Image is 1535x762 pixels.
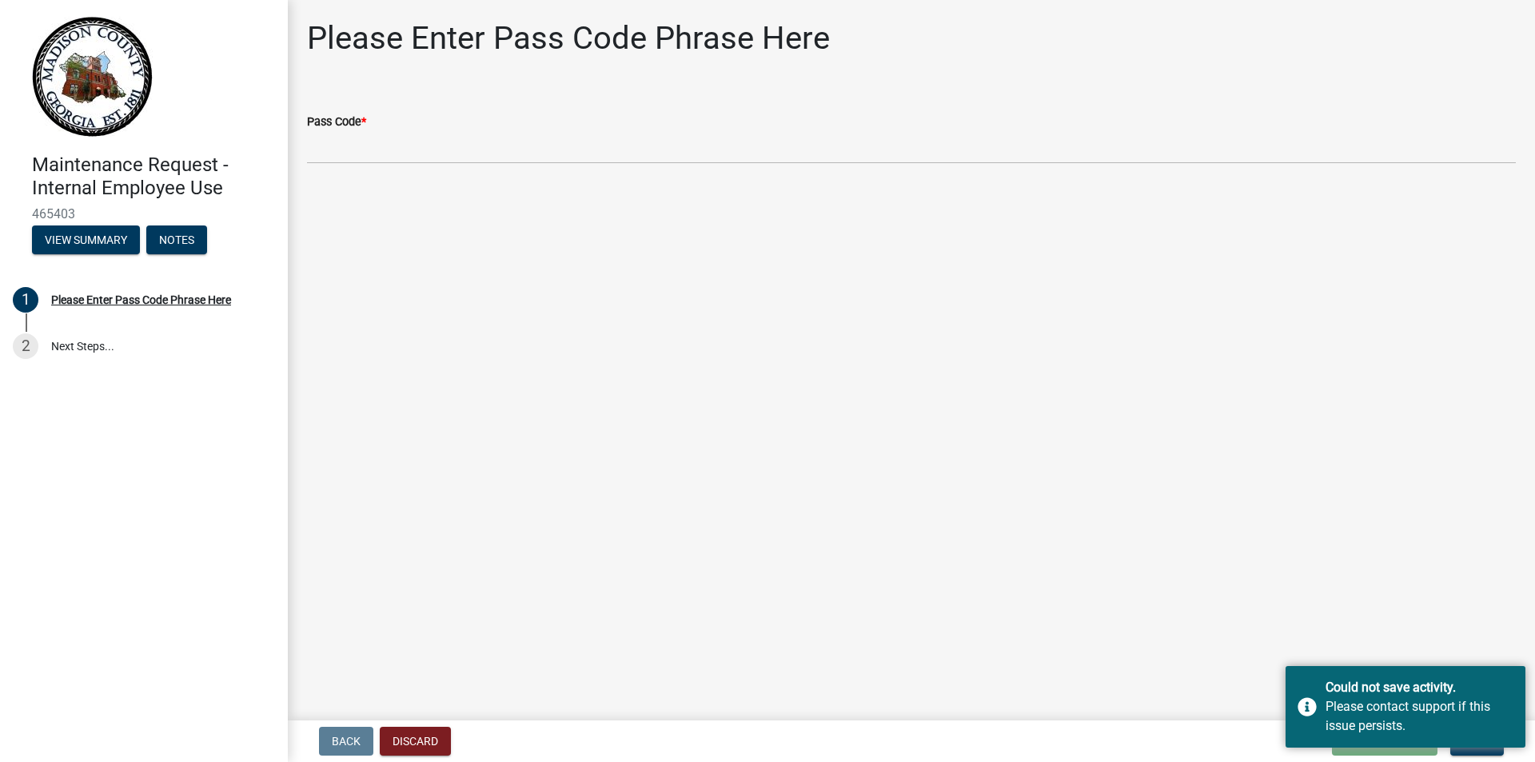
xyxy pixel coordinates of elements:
[380,727,451,756] button: Discard
[1326,697,1513,736] div: Please contact support if this issue persists.
[319,727,373,756] button: Back
[146,234,207,247] wm-modal-confirm: Notes
[13,287,38,313] div: 1
[1326,678,1513,697] div: Could not save activity.
[32,17,153,137] img: Madison County, Georgia
[146,225,207,254] button: Notes
[13,333,38,359] div: 2
[32,154,275,200] h4: Maintenance Request - Internal Employee Use
[307,117,366,128] label: Pass Code
[32,234,140,247] wm-modal-confirm: Summary
[32,225,140,254] button: View Summary
[332,735,361,748] span: Back
[307,19,830,58] h1: Please Enter Pass Code Phrase Here
[32,206,256,221] span: 465403
[51,294,231,305] div: Please Enter Pass Code Phrase Here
